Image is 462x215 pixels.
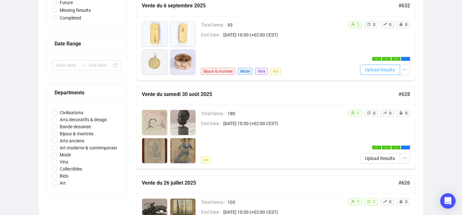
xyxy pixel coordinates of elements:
[57,123,93,130] span: Bande dessinee
[351,22,355,26] span: user
[255,68,268,75] span: Vins
[223,31,343,38] span: [DATE] 10:30 (+02:00 CEST)
[398,179,410,187] h5: # 626
[403,156,407,160] span: ellipsis
[201,110,227,117] span: Total Items
[201,31,223,38] span: End Date
[57,109,86,116] span: Civilisations
[367,200,371,203] span: retweet
[170,110,195,135] img: 2_1.jpg
[57,14,84,21] span: Completed
[385,146,388,149] span: check
[405,22,407,27] span: 0
[405,111,407,115] span: 0
[57,137,87,144] span: Arts anciens
[170,21,195,46] img: 2_1.jpg
[395,58,397,60] span: check
[142,179,398,187] h5: Vente du 26 juillet 2025
[57,172,71,179] span: Bids
[399,22,403,26] span: rocket
[142,50,167,75] img: 3_1.jpg
[383,111,387,115] span: rise
[142,110,167,135] img: 1_1.jpg
[383,22,387,26] span: rise
[227,199,343,206] span: 103
[351,111,355,115] span: user
[399,111,403,115] span: rocket
[440,193,456,209] div: Open Intercom Messenger
[404,58,407,60] span: ellipsis
[201,68,235,75] span: Bijoux & montres
[136,87,415,169] a: Vente du samedi 30 août 2025#628Total Items180End Date[DATE] 10:30 (+02:00 CEST)Artuser1retweet0r...
[367,111,371,115] span: retweet
[395,146,397,149] span: check
[360,65,400,75] button: Upload Results
[399,200,403,203] span: rocket
[81,63,86,68] span: swap-right
[365,66,395,73] span: Upload Results
[201,21,227,28] span: Total Items
[57,7,93,14] span: Missing Results
[142,91,398,98] h5: Vente du samedi 30 août 2025
[373,200,375,204] span: 1
[89,62,112,69] input: End date
[357,200,359,204] span: 1
[57,116,110,123] span: Arts decoratifs & design
[238,68,252,75] span: Mode
[385,58,388,60] span: check
[201,199,227,206] span: Total Items
[81,63,86,68] span: to
[270,68,281,75] span: Art
[383,200,387,203] span: rise
[389,200,391,204] span: 0
[55,89,119,97] div: Departments
[227,110,343,117] span: 180
[357,22,359,27] span: 1
[375,58,378,60] span: check
[389,111,391,115] span: 0
[367,22,371,26] span: retweet
[223,120,343,127] span: [DATE] 10:30 (+02:00 CEST)
[170,138,195,163] img: 4_1.jpg
[405,200,407,204] span: 0
[375,146,378,149] span: check
[398,91,410,98] h5: # 628
[142,21,167,46] img: 1_1.jpg
[57,151,73,158] span: Mode
[227,21,343,28] span: 93
[57,165,85,172] span: Collectibles
[57,144,120,151] span: Art moderne & contemporain
[404,146,407,149] span: ellipsis
[373,22,375,27] span: 0
[142,138,167,163] img: 3_1.jpg
[373,111,375,115] span: 0
[398,2,410,10] h5: # 632
[201,120,223,127] span: End Date
[57,158,71,165] span: Vins
[351,200,355,203] span: user
[55,40,119,48] div: Date Range
[357,111,359,115] span: 1
[201,156,211,163] span: Art
[57,130,96,137] span: Bijoux & montres
[170,50,195,75] img: 4_1.jpg
[360,153,400,163] button: Upload Results
[403,67,407,72] span: ellipsis
[389,22,391,27] span: 0
[56,62,79,69] input: Start date
[365,155,395,162] span: Upload Results
[57,179,68,187] span: Art
[142,2,398,10] h5: Vente du 6 septembre 2025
